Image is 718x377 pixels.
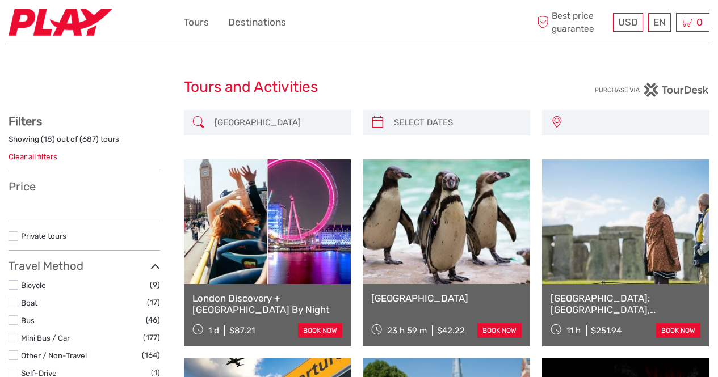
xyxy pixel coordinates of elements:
[298,323,342,338] a: book now
[594,83,709,97] img: PurchaseViaTourDesk.png
[591,325,622,336] div: $251.94
[9,9,112,36] img: 2467-7e1744d7-2434-4362-8842-68c566c31c52_logo_small.jpg
[618,16,638,28] span: USD
[184,78,535,96] h1: Tours and Activities
[566,325,581,336] span: 11 h
[184,14,209,31] a: Tours
[208,325,219,336] span: 1 d
[21,333,70,342] a: Mini Bus / Car
[147,296,160,309] span: (17)
[228,14,286,31] a: Destinations
[648,13,671,32] div: EN
[551,293,700,316] a: [GEOGRAPHIC_DATA]: [GEOGRAPHIC_DATA], [GEOGRAPHIC_DATA] & [GEOGRAPHIC_DATA]
[534,10,610,35] span: Best price guarantee
[21,316,35,325] a: Bus
[695,16,704,28] span: 0
[371,293,521,304] a: [GEOGRAPHIC_DATA]
[9,180,160,193] h3: Price
[21,298,37,307] a: Boat
[229,325,255,336] div: $87.21
[44,134,52,145] label: 18
[192,293,342,316] a: London Discovery + [GEOGRAPHIC_DATA] By Night
[21,351,87,360] a: Other / Non-Travel
[82,134,96,145] label: 687
[656,323,700,338] a: book now
[437,325,465,336] div: $42.22
[210,113,346,133] input: SEARCH
[143,331,160,344] span: (177)
[9,152,57,161] a: Clear all filters
[146,314,160,327] span: (46)
[150,278,160,291] span: (9)
[9,259,160,273] h3: Travel Method
[9,134,160,151] div: Showing ( ) out of ( ) tours
[387,325,427,336] span: 23 h 59 m
[477,323,522,338] a: book now
[21,231,66,240] a: Private tours
[21,281,46,290] a: Bicycle
[9,115,42,128] strong: Filters
[142,349,160,362] span: (164)
[389,113,525,133] input: SELECT DATES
